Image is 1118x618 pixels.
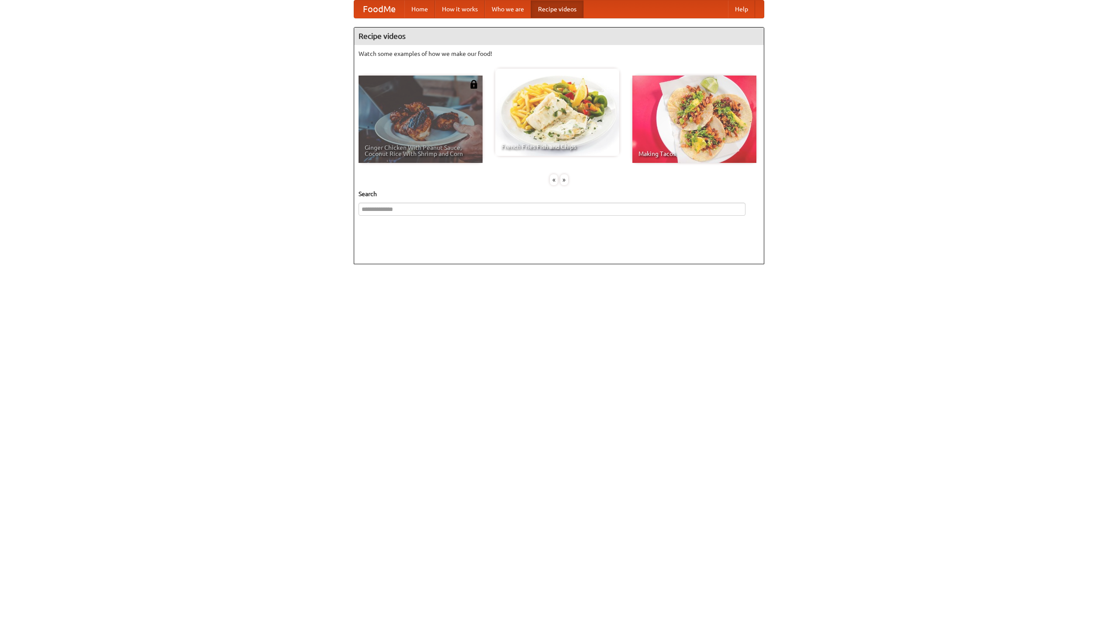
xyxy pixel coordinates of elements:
a: FoodMe [354,0,404,18]
a: Recipe videos [531,0,583,18]
div: « [550,174,558,185]
a: How it works [435,0,485,18]
a: Making Tacos [632,76,756,163]
a: French Fries Fish and Chips [495,69,619,156]
img: 483408.png [469,80,478,89]
h4: Recipe videos [354,28,764,45]
a: Help [728,0,755,18]
div: » [560,174,568,185]
span: Making Tacos [638,151,750,157]
p: Watch some examples of how we make our food! [359,49,759,58]
span: French Fries Fish and Chips [501,144,613,150]
h5: Search [359,190,759,198]
a: Home [404,0,435,18]
a: Who we are [485,0,531,18]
